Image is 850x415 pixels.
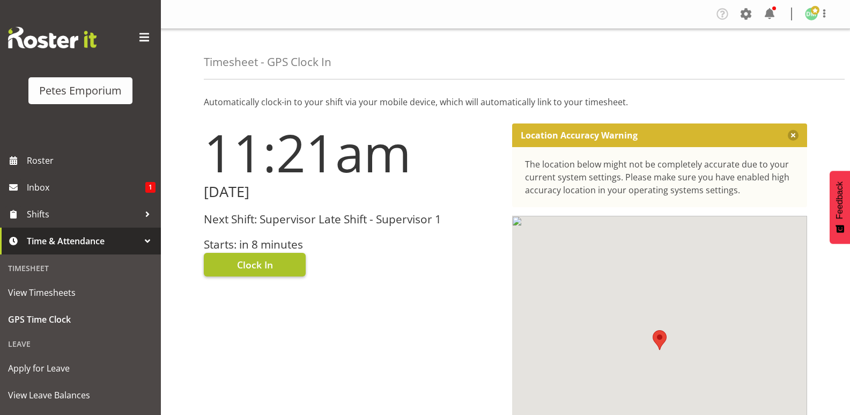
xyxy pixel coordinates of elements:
[27,233,139,249] span: Time & Attendance
[3,382,158,409] a: View Leave Balances
[8,285,153,301] span: View Timesheets
[27,152,156,169] span: Roster
[3,355,158,382] a: Apply for Leave
[3,279,158,306] a: View Timesheets
[27,179,145,195] span: Inbox
[204,238,499,251] h3: Starts: in 8 minutes
[525,158,795,196] div: The location below might not be completely accurate due to your current system settings. Please m...
[237,258,273,272] span: Clock In
[204,96,807,108] p: Automatically clock-in to your shift via your mobile device, which will automatically link to you...
[204,184,499,200] h2: [DATE]
[27,206,139,222] span: Shifts
[204,56,331,68] h4: Timesheet - GPS Clock In
[3,333,158,355] div: Leave
[204,123,499,181] h1: 11:21am
[521,130,638,141] p: Location Accuracy Warning
[788,130,799,141] button: Close message
[3,306,158,333] a: GPS Time Clock
[8,360,153,376] span: Apply for Leave
[830,171,850,244] button: Feedback - Show survey
[8,311,153,327] span: GPS Time Clock
[8,387,153,403] span: View Leave Balances
[805,8,818,20] img: david-mcauley697.jpg
[835,181,845,219] span: Feedback
[3,257,158,279] div: Timesheet
[204,253,306,276] button: Clock In
[204,213,499,225] h3: Next Shift: Supervisor Late Shift - Supervisor 1
[8,27,97,48] img: Rosterit website logo
[145,182,156,193] span: 1
[39,83,122,99] div: Petes Emporium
